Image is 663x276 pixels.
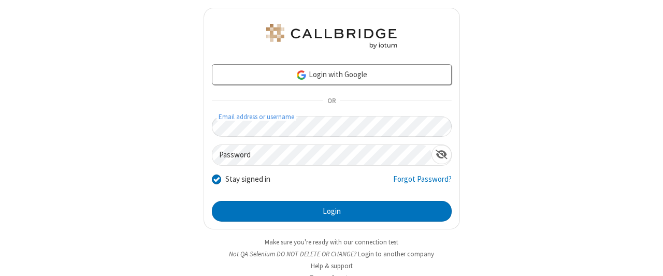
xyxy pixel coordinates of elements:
[225,173,270,185] label: Stay signed in
[311,262,353,270] a: Help & support
[212,145,431,165] input: Password
[212,201,452,222] button: Login
[264,24,399,49] img: QA Selenium DO NOT DELETE OR CHANGE
[204,249,460,259] li: Not QA Selenium DO NOT DELETE OR CHANGE?
[358,249,434,259] button: Login to another company
[265,238,398,246] a: Make sure you're ready with our connection test
[212,117,452,137] input: Email address or username
[296,69,307,81] img: google-icon.png
[212,64,452,85] a: Login with Google
[323,94,340,108] span: OR
[393,173,452,193] a: Forgot Password?
[431,145,452,164] div: Show password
